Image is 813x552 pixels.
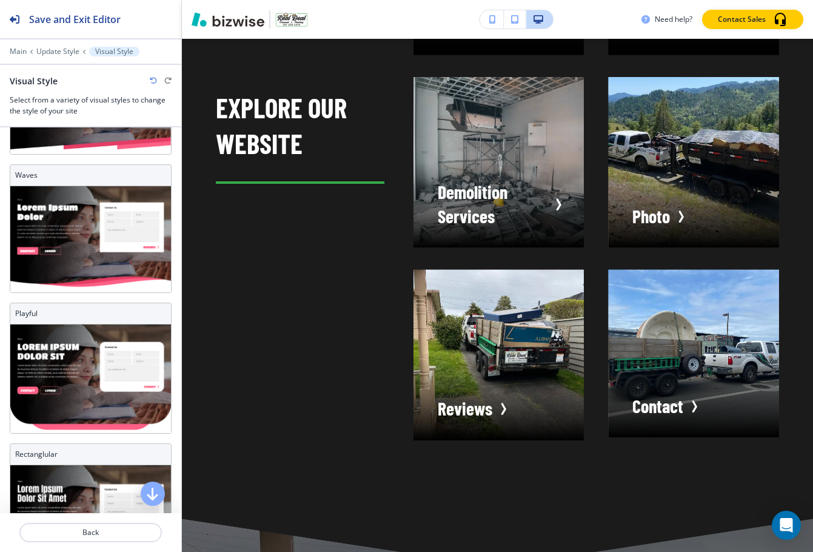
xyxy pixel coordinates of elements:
img: Waves [10,186,171,292]
p: Contact Sales [718,14,766,25]
div: PlayfulPlayful [10,303,172,434]
h3: Select from a variety of visual styles to change the style of your site [10,95,172,116]
button: Navigation item imageReviews [413,269,584,440]
button: Navigation item imageContact [608,269,779,437]
h3: Need help? [655,14,692,25]
img: Your Logo [275,12,308,27]
button: Update Style [36,47,79,56]
h3: Rectanglular [15,449,166,460]
p: Back [21,527,161,538]
h3: Playful [15,308,166,319]
button: Back [19,523,162,542]
button: Main [10,47,27,56]
button: Visual Style [89,47,139,56]
img: Playful [10,325,171,433]
div: Open Intercom Messenger [772,511,801,540]
div: WavesWaves [10,164,172,293]
button: Navigation item imagePhoto [608,77,779,248]
h3: Waves [15,170,166,181]
p: Explore our website [216,90,384,163]
h2: Visual Style [10,75,58,87]
button: Contact Sales [702,10,803,29]
p: Visual Style [95,47,133,56]
img: Bizwise Logo [192,12,264,27]
button: Navigation item imageDemolition Services [413,77,584,248]
h2: Save and Exit Editor [29,12,121,27]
